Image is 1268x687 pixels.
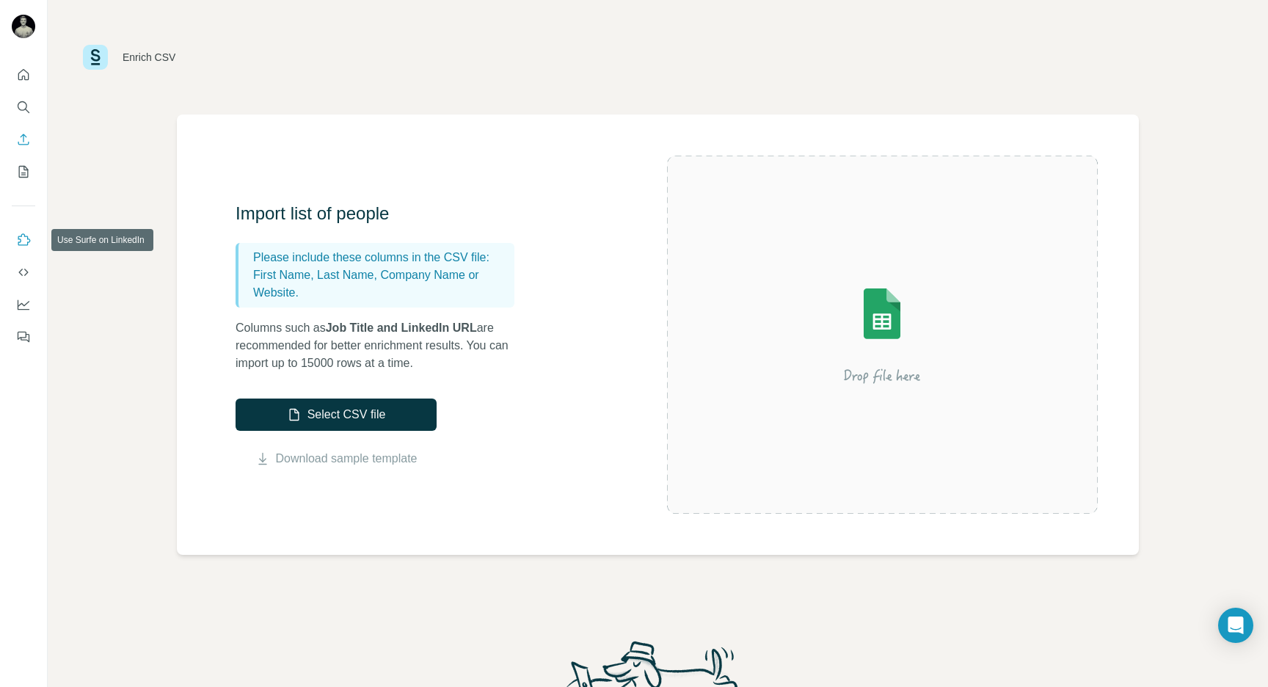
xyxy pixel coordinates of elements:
[12,227,35,253] button: Use Surfe on LinkedIn
[12,291,35,318] button: Dashboard
[276,450,418,468] a: Download sample template
[236,450,437,468] button: Download sample template
[12,324,35,350] button: Feedback
[750,247,1014,423] img: Surfe Illustration - Drop file here or select below
[253,266,509,302] p: First Name, Last Name, Company Name or Website.
[1218,608,1253,643] div: Open Intercom Messenger
[12,259,35,286] button: Use Surfe API
[326,321,477,334] span: Job Title and LinkedIn URL
[123,50,175,65] div: Enrich CSV
[236,399,437,431] button: Select CSV file
[12,94,35,120] button: Search
[236,319,529,372] p: Columns such as are recommended for better enrichment results. You can import up to 15000 rows at...
[12,159,35,185] button: My lists
[83,45,108,70] img: Surfe Logo
[253,249,509,266] p: Please include these columns in the CSV file:
[12,62,35,88] button: Quick start
[236,202,529,225] h3: Import list of people
[12,15,35,38] img: Avatar
[12,126,35,153] button: Enrich CSV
